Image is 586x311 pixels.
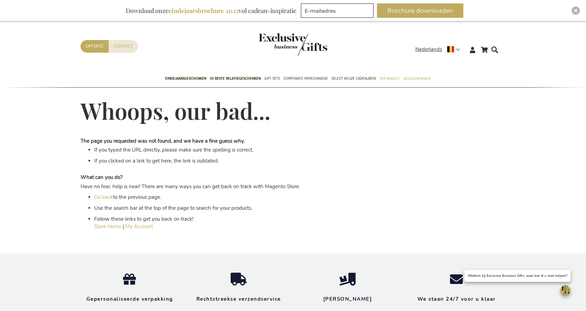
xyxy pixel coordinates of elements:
[210,75,261,82] span: 50 beste relatiegeschenken
[94,146,435,154] li: If you typed the URL directly, please make sure the spelling is correct.
[123,223,124,230] span: |
[574,9,578,13] img: Close
[81,183,435,190] dd: Have no fear, help is near! There are many ways you can get back on track with Magento Store.
[81,174,435,181] dt: What can you do?
[196,296,281,302] strong: Rechtstreekse verzendservice
[123,3,300,18] div: Download onze vol cadeau-inspiratie
[415,46,442,53] span: Nederlands
[323,296,372,302] strong: [PERSON_NAME]
[94,157,435,165] li: If you clicked on a link to get here, the link is outdated.
[259,33,293,56] a: store logo
[377,3,463,18] button: Brochure downloaden
[301,3,374,18] input: E-mailadres
[81,96,270,125] span: Whoops, our bad...
[169,7,239,15] b: eindejaarsbrochure 2025
[403,75,430,82] span: Gelegenheden
[379,75,400,82] span: Per Budget
[417,296,496,302] strong: We staan 24/7 voor u klaar
[109,40,138,53] a: Contact
[86,296,173,302] strong: Gepersonaliseerde verpakking
[94,223,121,230] a: Store Home
[572,7,580,15] div: Close
[283,75,328,82] span: Corporate Merchandise
[125,223,153,230] a: My Account
[94,194,113,200] a: Go back
[81,138,435,145] dt: The page you requested was not found, and we have a fine guess why.
[165,75,206,82] span: Eindejaarsgeschenken
[94,194,435,201] li: to the previous page.
[264,75,280,82] span: Gift Sets
[331,75,376,82] span: Select Keuze Cadeaubon
[81,40,109,53] a: Offerte
[94,216,435,230] li: Follow these links to get you back on track!
[94,205,435,212] li: Use the search bar at the top of the page to search for your products.
[259,33,327,56] img: Exclusive Business gifts logo
[415,46,464,53] div: Nederlands
[301,3,376,20] form: marketing offers and promotions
